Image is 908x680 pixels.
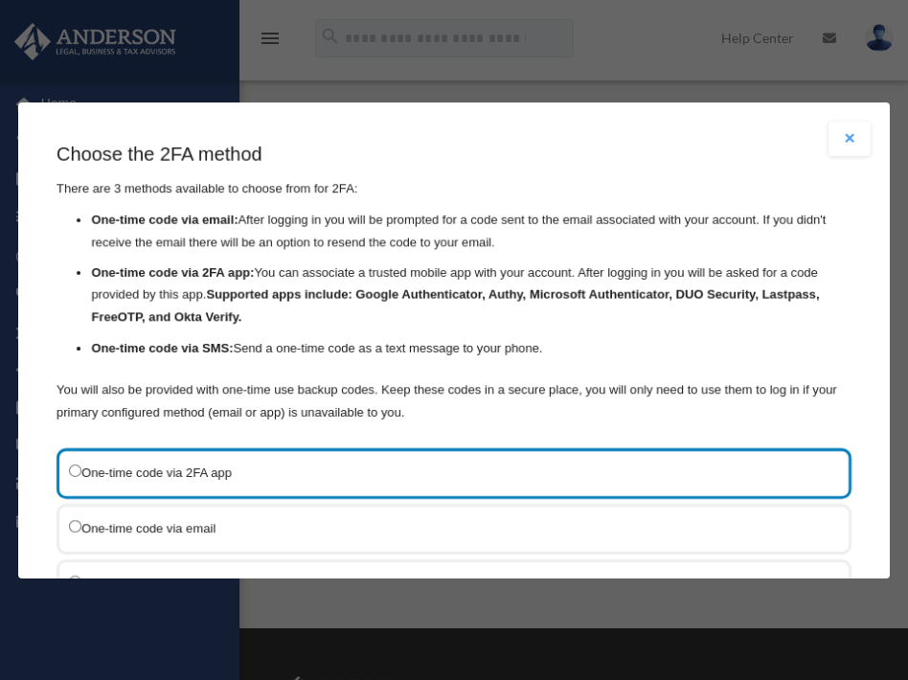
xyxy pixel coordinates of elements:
[91,212,238,226] strong: One-time code via email:
[69,575,81,587] input: One-time code via SMS
[91,337,851,359] li: Send a one-time code as a text message to your phone.
[91,287,819,324] strong: Supported apps include: Google Authenticator, Authy, Microsoft Authenticator, DUO Security, Lastp...
[69,464,81,476] input: One-time code via 2FA app
[91,265,254,280] strong: One-time code via 2FA app:
[57,377,851,423] p: You will also be provided with one-time use backup codes. Keep these codes in a secure place, you...
[91,262,851,328] li: You can associate a trusted mobile app with your account. After logging in you will be asked for ...
[69,519,81,532] input: One-time code via email
[91,209,851,253] li: After logging in you will be prompted for a code sent to the email associated with your account. ...
[69,515,820,539] label: One-time code via email
[91,340,233,354] strong: One-time code via SMS:
[57,141,851,168] h3: Choose the 2FA method
[69,460,820,484] label: One-time code via 2FA app
[69,571,820,595] label: One-time code via SMS
[57,141,851,424] div: There are 3 methods available to choose from for 2FA:
[829,122,871,156] button: Close modal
